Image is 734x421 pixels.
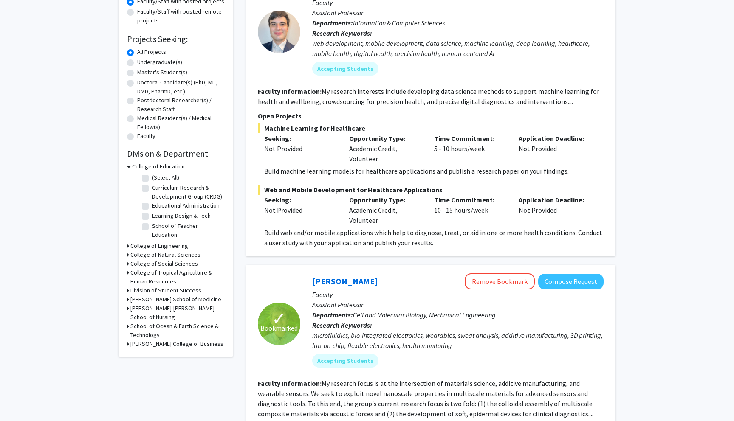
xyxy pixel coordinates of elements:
[260,323,298,333] span: Bookmarked
[152,201,220,210] label: Educational Administration
[137,132,155,140] label: Faculty
[258,379,593,418] fg-read-more: My research focus is at the intersection of materials science, additive manufacturing, and wearab...
[127,149,225,159] h2: Division & Department:
[258,87,322,95] b: Faculty Information:
[130,259,198,268] h3: College of Social Sciences
[264,133,336,143] p: Seeking:
[152,183,223,201] label: Curriculum Research & Development Group (CRDG)
[538,274,604,289] button: Compose Request to Tyler Ray
[130,304,225,322] h3: [PERSON_NAME]-[PERSON_NAME] School of Nursing
[130,286,201,295] h3: Division of Student Success
[312,8,604,18] p: Assistant Professor
[428,133,513,164] div: 5 - 10 hours/week
[512,195,597,225] div: Not Provided
[312,311,353,319] b: Departments:
[312,19,353,27] b: Departments:
[353,19,445,27] span: Information & Computer Sciences
[312,29,372,37] b: Research Keywords:
[312,289,604,300] p: Faculty
[264,205,336,215] div: Not Provided
[152,211,211,220] label: Learning Design & Tech
[512,133,597,164] div: Not Provided
[130,295,221,304] h3: [PERSON_NAME] School of Medicine
[137,114,225,132] label: Medical Resident(s) / Medical Fellow(s)
[312,276,378,286] a: [PERSON_NAME]
[349,133,421,143] p: Opportunity Type:
[137,7,225,25] label: Faculty/Staff with posted remote projects
[312,330,604,351] div: microfluidics, bio-integrated electronics, wearables, sweat analysis, additive manufacturing, 3D ...
[6,383,36,415] iframe: Chat
[264,227,604,248] p: Build web and/or mobile applications which help to diagnose, treat, or aid in one or more health ...
[137,68,187,77] label: Master's Student(s)
[137,78,225,96] label: Doctoral Candidate(s) (PhD, MD, DMD, PharmD, etc.)
[272,314,286,323] span: ✓
[137,48,166,56] label: All Projects
[258,185,604,195] span: Web and Mobile Development for Healthcare Applications
[428,195,513,225] div: 10 - 15 hours/week
[519,133,591,143] p: Application Deadline:
[343,195,428,225] div: Academic Credit, Volunteer
[312,354,378,368] mat-chip: Accepting Students
[137,96,225,114] label: Postdoctoral Researcher(s) / Research Staff
[137,58,182,67] label: Undergraduate(s)
[258,87,599,106] fg-read-more: My research interests include developing data science methods to support machine learning for hea...
[312,62,378,76] mat-chip: Accepting Students
[434,195,506,205] p: Time Commitment:
[465,273,535,289] button: Remove Bookmark
[127,34,225,44] h2: Projects Seeking:
[130,268,225,286] h3: College of Tropical Agriculture & Human Resources
[353,311,496,319] span: Cell and Molecular Biology, Mechanical Engineering
[519,195,591,205] p: Application Deadline:
[130,322,225,340] h3: School of Ocean & Earth Science & Technology
[264,143,336,154] div: Not Provided
[343,133,428,164] div: Academic Credit, Volunteer
[258,123,604,133] span: Machine Learning for Healthcare
[349,195,421,205] p: Opportunity Type:
[434,133,506,143] p: Time Commitment:
[312,321,372,329] b: Research Keywords:
[130,250,200,259] h3: College of Natural Sciences
[132,162,185,171] h3: College of Education
[152,222,223,239] label: School of Teacher Education
[258,111,604,121] p: Open Projects
[312,300,604,310] p: Assistant Professor
[258,379,322,387] b: Faculty Information:
[130,241,188,250] h3: College of Engineering
[264,195,336,205] p: Seeking:
[312,38,604,59] div: web development, mobile development, data science, machine learning, deep learning, healthcare, m...
[130,340,223,348] h3: [PERSON_NAME] College of Business
[152,173,179,182] label: (Select All)
[264,166,604,176] p: Build machine learning models for healthcare applications and publish a research paper on your fi...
